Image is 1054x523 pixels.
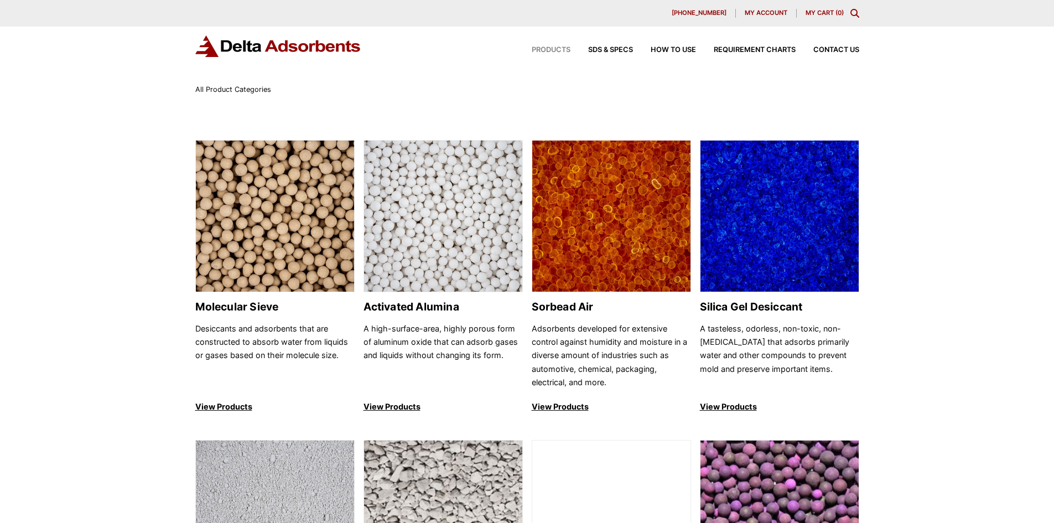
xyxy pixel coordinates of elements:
img: Molecular Sieve [196,141,354,293]
span: [PHONE_NUMBER] [672,10,726,16]
a: How to Use [633,46,696,54]
a: [PHONE_NUMBER] [663,9,736,18]
a: SDS & SPECS [570,46,633,54]
a: Contact Us [796,46,859,54]
a: Silica Gel Desiccant Silica Gel Desiccant A tasteless, odorless, non-toxic, non-[MEDICAL_DATA] th... [700,140,859,414]
img: Silica Gel Desiccant [700,141,859,293]
a: My Cart (0) [806,9,844,17]
a: Sorbead Air Sorbead Air Adsorbents developed for extensive control against humidity and moisture ... [532,140,691,414]
p: Desiccants and adsorbents that are constructed to absorb water from liquids or gases based on the... [195,322,355,390]
p: Adsorbents developed for extensive control against humidity and moisture in a diverse amount of i... [532,322,691,390]
p: View Products [532,400,691,413]
h2: Silica Gel Desiccant [700,301,859,313]
a: Molecular Sieve Molecular Sieve Desiccants and adsorbents that are constructed to absorb water fr... [195,140,355,414]
p: View Products [700,400,859,413]
span: Products [532,46,570,54]
img: Activated Alumina [364,141,522,293]
span: How to Use [651,46,696,54]
p: A tasteless, odorless, non-toxic, non-[MEDICAL_DATA] that adsorbs primarily water and other compo... [700,322,859,390]
div: Toggle Modal Content [850,9,859,18]
p: View Products [364,400,523,413]
span: Contact Us [813,46,859,54]
a: Requirement Charts [696,46,796,54]
h2: Sorbead Air [532,301,691,313]
img: Sorbead Air [532,141,690,293]
a: Activated Alumina Activated Alumina A high-surface-area, highly porous form of aluminum oxide tha... [364,140,523,414]
h2: Activated Alumina [364,301,523,313]
p: A high-surface-area, highly porous form of aluminum oxide that can adsorb gases and liquids witho... [364,322,523,390]
h2: Molecular Sieve [195,301,355,313]
span: My account [745,10,787,16]
span: 0 [838,9,842,17]
a: Products [514,46,570,54]
span: Requirement Charts [714,46,796,54]
span: All Product Categories [195,85,271,94]
p: View Products [195,400,355,413]
span: SDS & SPECS [588,46,633,54]
a: My account [736,9,797,18]
img: Delta Adsorbents [195,35,361,57]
